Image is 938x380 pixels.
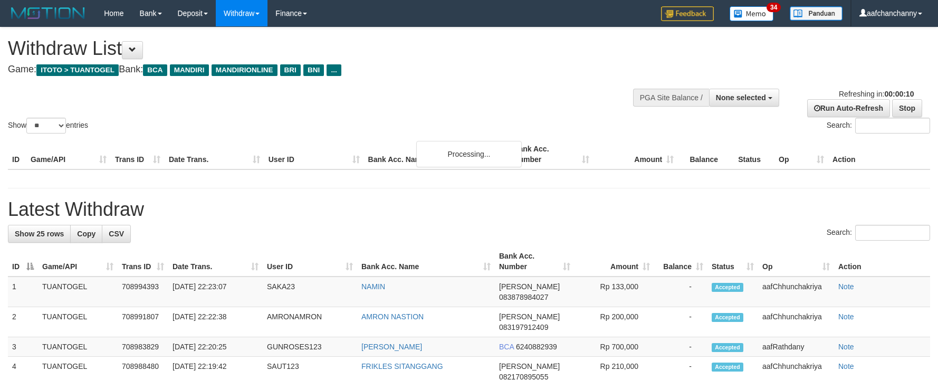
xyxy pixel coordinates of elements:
th: ID: activate to sort column descending [8,246,38,277]
td: [DATE] 22:23:07 [168,277,263,307]
h4: Game: Bank: [8,64,615,75]
th: Action [834,246,930,277]
td: 3 [8,337,38,357]
th: Game/API [26,139,111,169]
td: TUANTOGEL [38,277,118,307]
td: - [654,337,707,357]
td: Rp 133,000 [575,277,654,307]
span: MANDIRIONLINE [212,64,277,76]
td: Rp 700,000 [575,337,654,357]
span: BNI [303,64,324,76]
a: Show 25 rows [8,225,71,243]
th: User ID: activate to sort column ascending [263,246,357,277]
th: Game/API: activate to sort column ascending [38,246,118,277]
h1: Latest Withdraw [8,199,930,220]
label: Search: [827,118,930,134]
td: aafChhunchakriya [758,307,834,337]
img: MOTION_logo.png [8,5,88,21]
td: 708991807 [118,307,168,337]
td: - [654,277,707,307]
th: Bank Acc. Name: activate to sort column ascending [357,246,495,277]
span: Refreshing in: [839,90,914,98]
img: panduan.png [790,6,843,21]
select: Showentries [26,118,66,134]
td: 1 [8,277,38,307]
a: Copy [70,225,102,243]
span: Copy 6240882939 to clipboard [516,343,557,351]
a: FRIKLES SITANGGANG [361,362,443,370]
th: Status: activate to sort column ascending [707,246,758,277]
span: Accepted [712,363,743,372]
h1: Withdraw List [8,38,615,59]
td: 708994393 [118,277,168,307]
strong: 00:00:10 [884,90,914,98]
td: Rp 200,000 [575,307,654,337]
th: Action [828,139,930,169]
span: MANDIRI [170,64,209,76]
td: aafChhunchakriya [758,277,834,307]
td: aafRathdany [758,337,834,357]
a: Note [838,312,854,321]
img: Button%20Memo.svg [730,6,774,21]
td: TUANTOGEL [38,337,118,357]
td: [DATE] 22:22:38 [168,307,263,337]
span: 34 [767,3,781,12]
th: Bank Acc. Name [364,139,510,169]
td: - [654,307,707,337]
div: PGA Site Balance / [633,89,709,107]
a: [PERSON_NAME] [361,343,422,351]
a: Stop [892,99,922,117]
span: [PERSON_NAME] [499,282,560,291]
span: BCA [143,64,167,76]
label: Show entries [8,118,88,134]
td: AMRONAMRON [263,307,357,337]
th: Trans ID [111,139,165,169]
th: Amount: activate to sort column ascending [575,246,654,277]
span: BCA [499,343,514,351]
span: Copy [77,230,95,238]
span: Show 25 rows [15,230,64,238]
span: None selected [716,93,766,102]
td: TUANTOGEL [38,307,118,337]
span: ... [327,64,341,76]
th: Balance [678,139,734,169]
th: User ID [264,139,364,169]
th: Op: activate to sort column ascending [758,246,834,277]
span: [PERSON_NAME] [499,362,560,370]
a: Note [838,362,854,370]
div: Processing... [416,141,522,167]
span: Accepted [712,343,743,352]
th: Date Trans. [165,139,264,169]
span: ITOTO > TUANTOGEL [36,64,119,76]
span: Copy 083197912409 to clipboard [499,323,548,331]
th: Amount [594,139,678,169]
span: Copy 083878984027 to clipboard [499,293,548,301]
a: AMRON NASTION [361,312,424,321]
a: Note [838,343,854,351]
label: Search: [827,225,930,241]
img: Feedback.jpg [661,6,714,21]
th: Op [774,139,828,169]
td: SAKA23 [263,277,357,307]
th: Date Trans.: activate to sort column ascending [168,246,263,277]
button: None selected [709,89,779,107]
a: Note [838,282,854,291]
td: 2 [8,307,38,337]
th: Bank Acc. Number [509,139,594,169]
td: [DATE] 22:20:25 [168,337,263,357]
a: Run Auto-Refresh [807,99,890,117]
td: 708983829 [118,337,168,357]
th: Trans ID: activate to sort column ascending [118,246,168,277]
a: CSV [102,225,131,243]
td: GUNROSES123 [263,337,357,357]
input: Search: [855,225,930,241]
th: Balance: activate to sort column ascending [654,246,707,277]
th: Status [734,139,774,169]
span: Accepted [712,283,743,292]
th: Bank Acc. Number: activate to sort column ascending [495,246,575,277]
span: BRI [280,64,301,76]
span: Accepted [712,313,743,322]
th: ID [8,139,26,169]
input: Search: [855,118,930,134]
span: CSV [109,230,124,238]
